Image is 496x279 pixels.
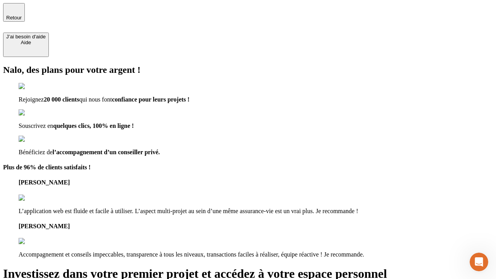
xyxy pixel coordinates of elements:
p: Accompagnement et conseils impeccables, transparence à tous les niveaux, transactions faciles à r... [19,251,493,258]
h2: Nalo, des plans pour votre argent ! [3,65,493,75]
span: Rejoignez [19,96,44,103]
span: Souscrivez en [19,122,53,129]
button: J’ai besoin d'aideAide [3,33,49,57]
button: Retour [3,3,25,22]
img: checkmark [19,109,52,116]
div: Aide [6,40,46,45]
div: J’ai besoin d'aide [6,34,46,40]
p: L’application web est fluide et facile à utiliser. L’aspect multi-projet au sein d’une même assur... [19,208,493,215]
span: Retour [6,15,22,21]
img: checkmark [19,136,52,143]
h4: [PERSON_NAME] [19,179,493,186]
img: reviews stars [19,238,57,245]
img: checkmark [19,83,52,90]
span: confiance pour leurs projets ! [112,96,189,103]
span: Bénéficiez de [19,149,53,155]
iframe: Intercom live chat [470,253,488,271]
span: 20 000 clients [44,96,79,103]
span: l’accompagnement d’un conseiller privé. [53,149,160,155]
h4: [PERSON_NAME] [19,223,493,230]
img: reviews stars [19,195,57,201]
h4: Plus de 96% de clients satisfaits ! [3,164,493,171]
span: quelques clics, 100% en ligne ! [53,122,134,129]
span: qui nous font [79,96,112,103]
